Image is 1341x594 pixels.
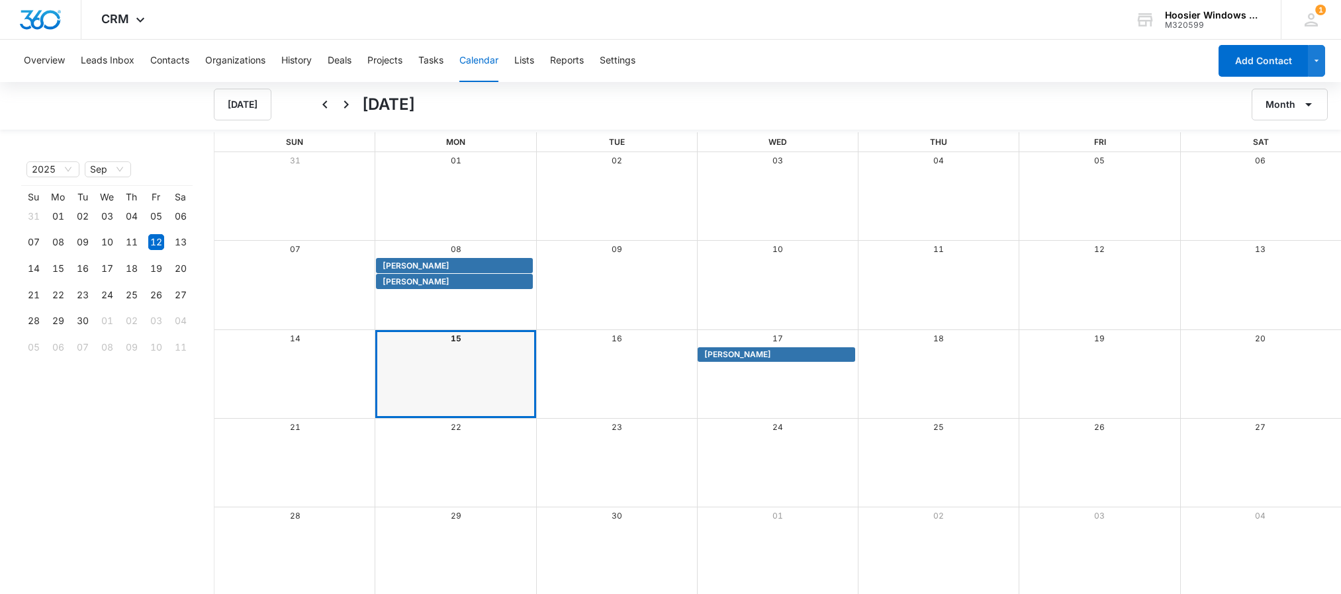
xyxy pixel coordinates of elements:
[99,313,115,329] div: 01
[1255,422,1266,432] a: 27
[451,155,461,165] a: 01
[46,230,70,256] td: 2025-09-08
[46,203,70,230] td: 2025-09-01
[70,203,95,230] td: 2025-09-02
[21,191,46,203] th: Su
[451,511,461,521] a: 29
[168,191,193,203] th: Sa
[124,313,140,329] div: 02
[21,308,46,335] td: 2025-09-28
[75,234,91,250] div: 09
[281,40,312,82] button: History
[99,339,115,355] div: 08
[1165,10,1262,21] div: account name
[701,349,851,361] div: Tim Slabaugh
[612,333,622,343] a: 16
[1253,137,1269,147] span: Sat
[383,276,449,288] span: [PERSON_NAME]
[124,339,140,355] div: 09
[75,313,91,329] div: 30
[1219,45,1308,77] button: Add Contact
[148,234,164,250] div: 12
[24,40,65,82] button: Overview
[772,155,783,165] a: 03
[95,255,119,282] td: 2025-09-17
[1094,244,1105,254] a: 12
[75,287,91,303] div: 23
[50,234,66,250] div: 08
[90,162,126,177] span: Sep
[1255,155,1266,165] a: 06
[144,203,168,230] td: 2025-09-05
[214,89,271,120] button: [DATE]
[95,334,119,361] td: 2025-10-08
[930,137,947,147] span: Thu
[46,334,70,361] td: 2025-10-06
[772,422,783,432] a: 24
[446,137,465,147] span: Mon
[46,282,70,308] td: 2025-09-22
[119,203,144,230] td: 2025-09-04
[290,511,301,521] a: 28
[70,255,95,282] td: 2025-09-16
[95,191,119,203] th: We
[26,313,42,329] div: 28
[75,261,91,276] div: 16
[99,208,115,224] div: 03
[119,308,144,335] td: 2025-10-02
[50,261,66,276] div: 15
[148,287,164,303] div: 26
[148,261,164,276] div: 19
[173,287,189,303] div: 27
[21,230,46,256] td: 2025-09-07
[70,191,95,203] th: Tu
[1315,5,1326,15] div: notifications count
[21,282,46,308] td: 2025-09-21
[70,308,95,335] td: 2025-09-30
[148,339,164,355] div: 10
[119,191,144,203] th: Th
[21,334,46,361] td: 2025-10-05
[336,94,357,115] button: Next
[150,40,189,82] button: Contacts
[600,40,635,82] button: Settings
[119,230,144,256] td: 2025-09-11
[95,230,119,256] td: 2025-09-10
[173,313,189,329] div: 04
[290,155,301,165] a: 31
[418,40,443,82] button: Tasks
[173,234,189,250] div: 13
[550,40,584,82] button: Reports
[26,261,42,276] div: 14
[704,349,771,361] span: [PERSON_NAME]
[95,203,119,230] td: 2025-09-03
[451,244,461,254] a: 08
[26,287,42,303] div: 21
[168,203,193,230] td: 2025-09-06
[119,255,144,282] td: 2025-09-18
[1252,89,1328,120] button: Month
[168,334,193,361] td: 2025-10-11
[168,230,193,256] td: 2025-09-13
[26,234,42,250] div: 07
[1094,155,1105,165] a: 05
[933,244,944,254] a: 11
[173,339,189,355] div: 11
[50,313,66,329] div: 29
[362,93,415,116] h1: [DATE]
[50,208,66,224] div: 01
[772,244,783,254] a: 10
[124,287,140,303] div: 25
[119,282,144,308] td: 2025-09-25
[933,511,944,521] a: 02
[46,255,70,282] td: 2025-09-15
[383,260,449,272] span: [PERSON_NAME]
[144,282,168,308] td: 2025-09-26
[514,40,534,82] button: Lists
[124,261,140,276] div: 18
[81,40,134,82] button: Leads Inbox
[1165,21,1262,30] div: account id
[367,40,402,82] button: Projects
[168,308,193,335] td: 2025-10-04
[933,422,944,432] a: 25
